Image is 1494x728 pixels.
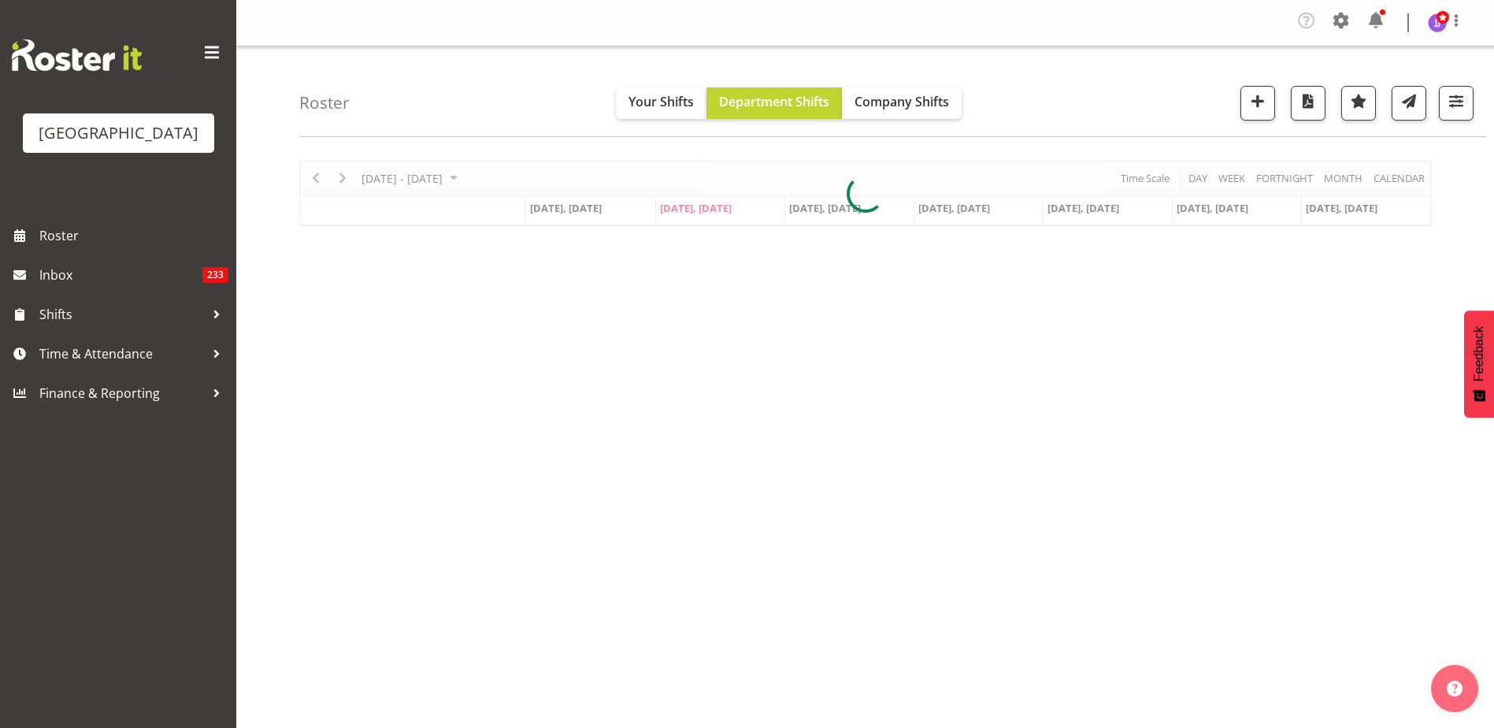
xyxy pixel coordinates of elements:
span: Department Shifts [719,93,829,110]
button: Highlight an important date within the roster. [1341,86,1376,121]
h4: Roster [299,94,350,112]
span: 233 [202,267,228,283]
span: Feedback [1472,326,1486,381]
button: Download a PDF of the roster according to the set date range. [1291,86,1325,121]
button: Your Shifts [616,87,706,119]
button: Send a list of all shifts for the selected filtered period to all rostered employees. [1392,86,1426,121]
span: Shifts [39,303,205,326]
img: jade-johnson1105.jpg [1428,13,1447,32]
div: [GEOGRAPHIC_DATA] [39,121,198,145]
span: Finance & Reporting [39,381,205,405]
button: Department Shifts [706,87,842,119]
span: Your Shifts [628,93,694,110]
img: Rosterit website logo [12,39,142,71]
button: Add a new shift [1240,86,1275,121]
img: help-xxl-2.png [1447,681,1462,696]
button: Company Shifts [842,87,962,119]
button: Feedback - Show survey [1464,310,1494,418]
span: Roster [39,224,228,247]
span: Inbox [39,263,202,287]
span: Time & Attendance [39,342,205,366]
button: Filter Shifts [1439,86,1474,121]
span: Company Shifts [855,93,949,110]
